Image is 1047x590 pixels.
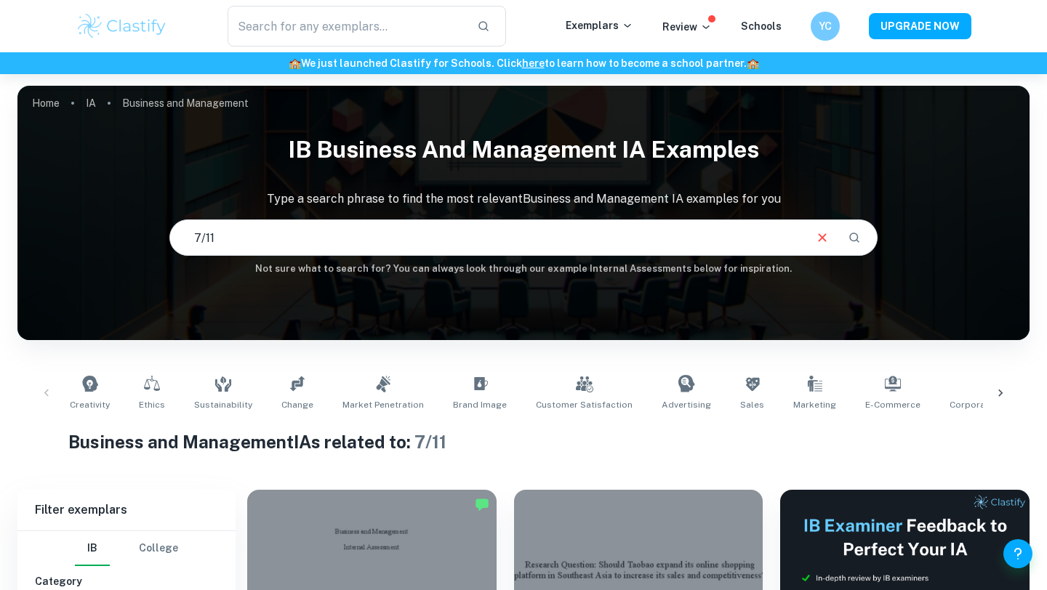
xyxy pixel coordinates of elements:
span: Marketing [793,398,836,411]
a: IA [86,93,96,113]
span: 🏫 [289,57,301,69]
button: UPGRADE NOW [869,13,971,39]
p: Type a search phrase to find the most relevant Business and Management IA examples for you [17,190,1030,208]
span: 🏫 [747,57,759,69]
img: Clastify logo [76,12,168,41]
span: 7/11 [414,432,446,452]
span: Corporate Profitability [950,398,1046,411]
p: Exemplars [566,17,633,33]
input: Search for any exemplars... [228,6,465,47]
span: E-commerce [865,398,920,411]
a: here [522,57,545,69]
span: Customer Satisfaction [536,398,633,411]
button: College [139,531,178,566]
h1: IB Business and Management IA examples [17,126,1030,173]
div: Filter type choice [75,531,178,566]
h1: Business and Management IAs related to: [68,429,979,455]
h6: We just launched Clastify for Schools. Click to learn how to become a school partner. [3,55,1044,71]
p: Review [662,19,712,35]
button: Search [842,225,867,250]
span: Sales [740,398,764,411]
button: Clear [809,224,836,251]
h6: YC [817,18,834,34]
h6: Filter exemplars [17,490,236,530]
span: Ethics [139,398,165,411]
a: Schools [741,20,782,32]
span: Market Penetration [342,398,424,411]
input: E.g. tech company expansion, marketing strategies, motivation theories... [170,217,803,258]
p: Business and Management [122,95,249,111]
h6: Category [35,573,218,589]
span: Creativity [70,398,110,411]
button: IB [75,531,110,566]
span: Sustainability [194,398,252,411]
img: Marked [475,497,489,512]
button: YC [811,12,840,41]
h6: Not sure what to search for? You can always look through our example Internal Assessments below f... [17,262,1030,276]
button: Help and Feedback [1003,539,1032,568]
span: Brand Image [453,398,507,411]
span: Advertising [662,398,711,411]
a: Home [32,93,60,113]
span: Change [281,398,313,411]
